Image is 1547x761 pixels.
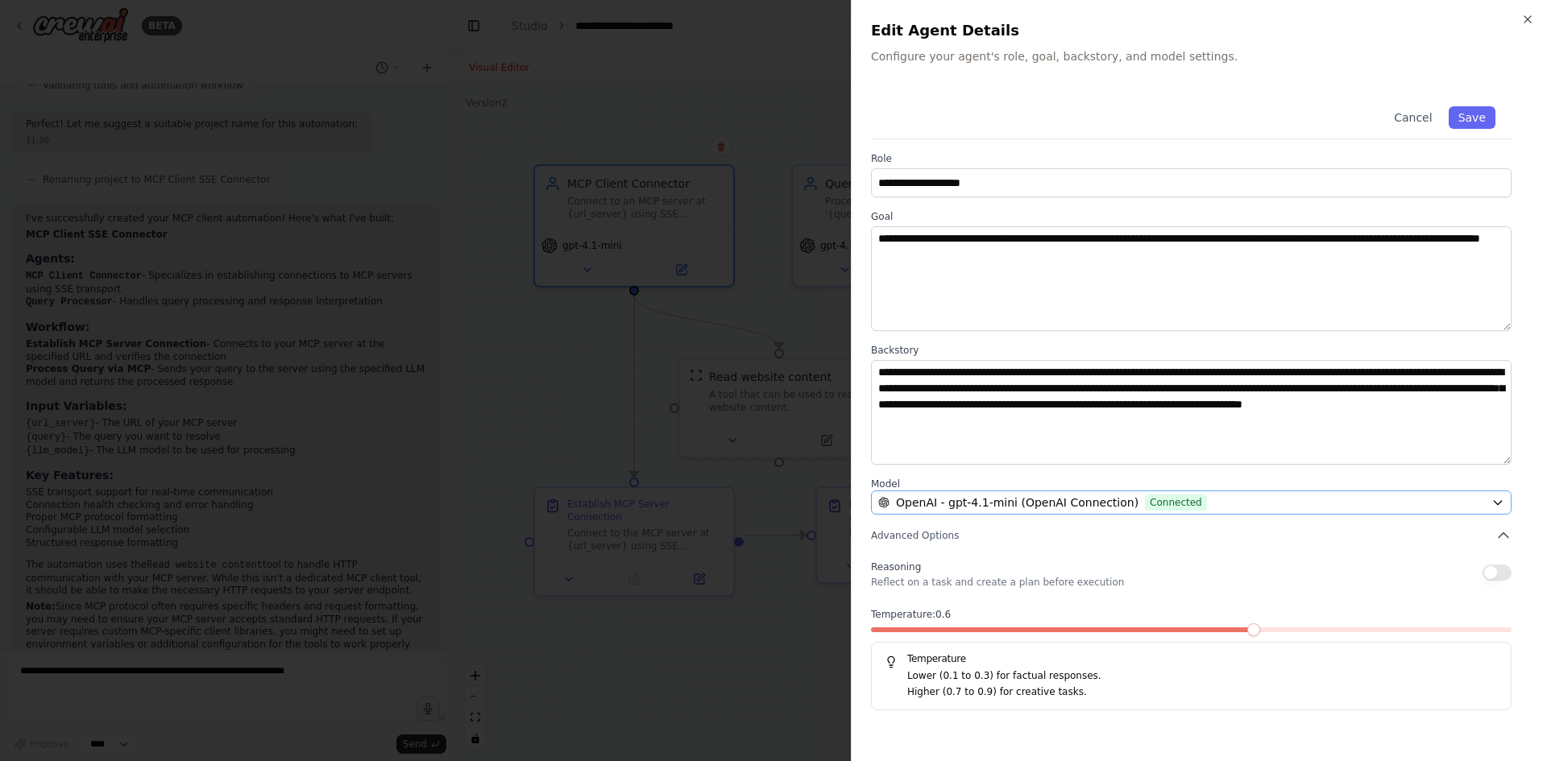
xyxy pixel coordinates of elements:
[871,19,1528,42] h2: Edit Agent Details
[871,210,1512,223] label: Goal
[871,48,1528,64] p: Configure your agent's role, goal, backstory, and model settings.
[871,529,959,542] span: Advanced Options
[1145,494,1207,511] span: Connected
[907,668,1498,684] p: Lower (0.1 to 0.3) for factual responses.
[885,652,1498,665] h5: Temperature
[871,344,1512,357] label: Backstory
[871,152,1512,165] label: Role
[1449,106,1495,129] button: Save
[871,527,1512,544] button: Advanced Options
[1384,106,1441,129] button: Cancel
[871,478,1512,490] label: Model
[871,561,921,573] span: Reasoning
[871,576,1124,589] p: Reflect on a task and create a plan before execution
[907,684,1498,701] p: Higher (0.7 to 0.9) for creative tasks.
[896,494,1138,511] span: OpenAI - gpt-4.1-mini (OpenAI Connection)
[871,608,951,621] span: Temperature: 0.6
[871,490,1512,515] button: OpenAI - gpt-4.1-mini (OpenAI Connection)Connected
